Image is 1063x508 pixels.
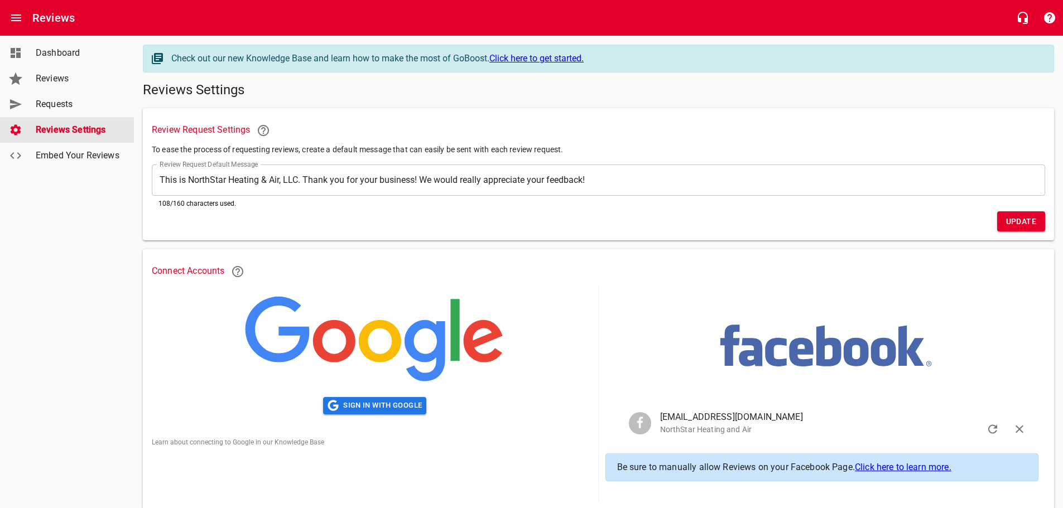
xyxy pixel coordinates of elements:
[1006,215,1036,229] span: Update
[158,200,236,207] span: 108 /160 characters used.
[328,399,422,412] span: Sign in with Google
[152,438,324,446] a: Learn about connecting to Google in our Knowledge Base
[160,175,1037,185] textarea: This is NorthStar Heating & Air, LLC. Thank you for your business! We would really appreciate you...
[152,144,1045,156] p: To ease the process of requesting reviews, create a default message that can easily be sent with ...
[36,46,121,60] span: Dashboard
[3,4,30,31] button: Open drawer
[489,53,584,64] a: Click here to get started.
[32,9,75,27] h6: Reviews
[323,397,426,414] button: Sign in with Google
[617,461,1027,474] p: Be sure to manually allow Reviews on your Facebook Page.
[152,258,1045,285] h6: Connect Accounts
[997,211,1045,232] button: Update
[36,72,121,85] span: Reviews
[250,117,277,144] a: Learn more about requesting reviews
[171,52,1042,65] div: Check out our new Knowledge Base and learn how to make the most of GoBoost.
[855,462,951,472] a: Click here to learn more.
[660,424,1009,436] p: NorthStar Heating and Air
[224,258,251,285] a: Learn more about connecting Google and Facebook to Reviews
[36,98,121,111] span: Requests
[979,415,1006,442] button: Refresh
[1006,415,1033,442] button: Sign Out
[36,149,121,162] span: Embed Your Reviews
[1036,4,1063,31] button: Support Portal
[1009,4,1036,31] button: Live Chat
[660,410,1009,424] span: [EMAIL_ADDRESS][DOMAIN_NAME]
[36,123,121,137] span: Reviews Settings
[152,117,1045,144] h6: Review Request Settings
[143,81,1054,99] h5: Reviews Settings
